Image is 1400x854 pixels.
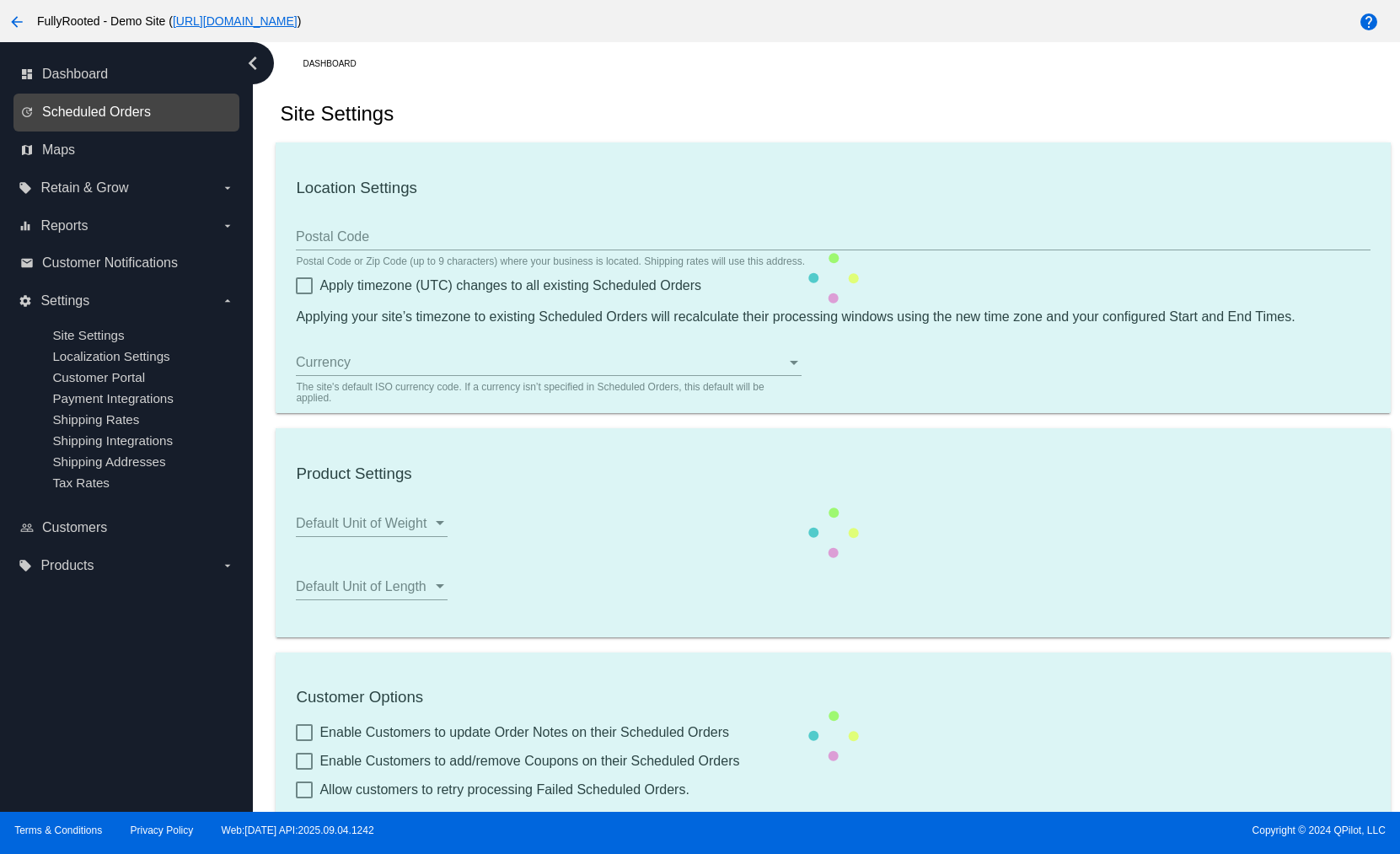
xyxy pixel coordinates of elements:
a: Payment Integrations [52,391,174,406]
span: Customer Notifications [42,255,178,271]
a: people_outline Customers [20,514,234,541]
span: FullyRooted - Demo Site ( ) [37,14,302,28]
span: Settings [40,293,89,309]
span: Dashboard [42,67,108,82]
i: local_offer [19,559,32,572]
i: dashboard [20,67,34,81]
a: [URL][DOMAIN_NAME] [173,14,298,28]
a: Customer Portal [52,370,145,384]
a: map Maps [20,137,234,164]
span: Copyright © 2024 QPilot, LLC [715,824,1386,836]
a: Tax Rates [52,475,110,490]
a: email Customer Notifications [20,250,234,277]
i: update [20,105,34,119]
i: settings [19,294,32,308]
a: Web:[DATE] API:2025.09.04.1242 [222,824,374,836]
span: Reports [40,218,88,234]
a: Shipping Rates [52,412,139,427]
i: arrow_drop_down [221,219,234,233]
a: dashboard Dashboard [20,61,234,88]
a: Shipping Addresses [52,454,165,469]
a: Dashboard [303,51,371,77]
a: Localization Settings [52,349,169,363]
mat-icon: arrow_back [7,12,27,32]
a: Terms & Conditions [14,824,102,836]
a: update Scheduled Orders [20,99,234,126]
span: Products [40,558,94,573]
span: Scheduled Orders [42,105,151,120]
h2: Site Settings [280,102,394,126]
i: people_outline [20,521,34,534]
i: arrow_drop_down [221,559,234,572]
mat-icon: help [1359,12,1379,32]
i: map [20,143,34,157]
a: Shipping Integrations [52,433,173,448]
i: chevron_left [239,50,266,77]
i: arrow_drop_down [221,181,234,195]
a: Privacy Policy [131,824,194,836]
a: Site Settings [52,328,124,342]
i: equalizer [19,219,32,233]
span: Customers [42,520,107,535]
span: Retain & Grow [40,180,128,196]
span: Maps [42,142,75,158]
i: local_offer [19,181,32,195]
i: arrow_drop_down [221,294,234,308]
i: email [20,256,34,270]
